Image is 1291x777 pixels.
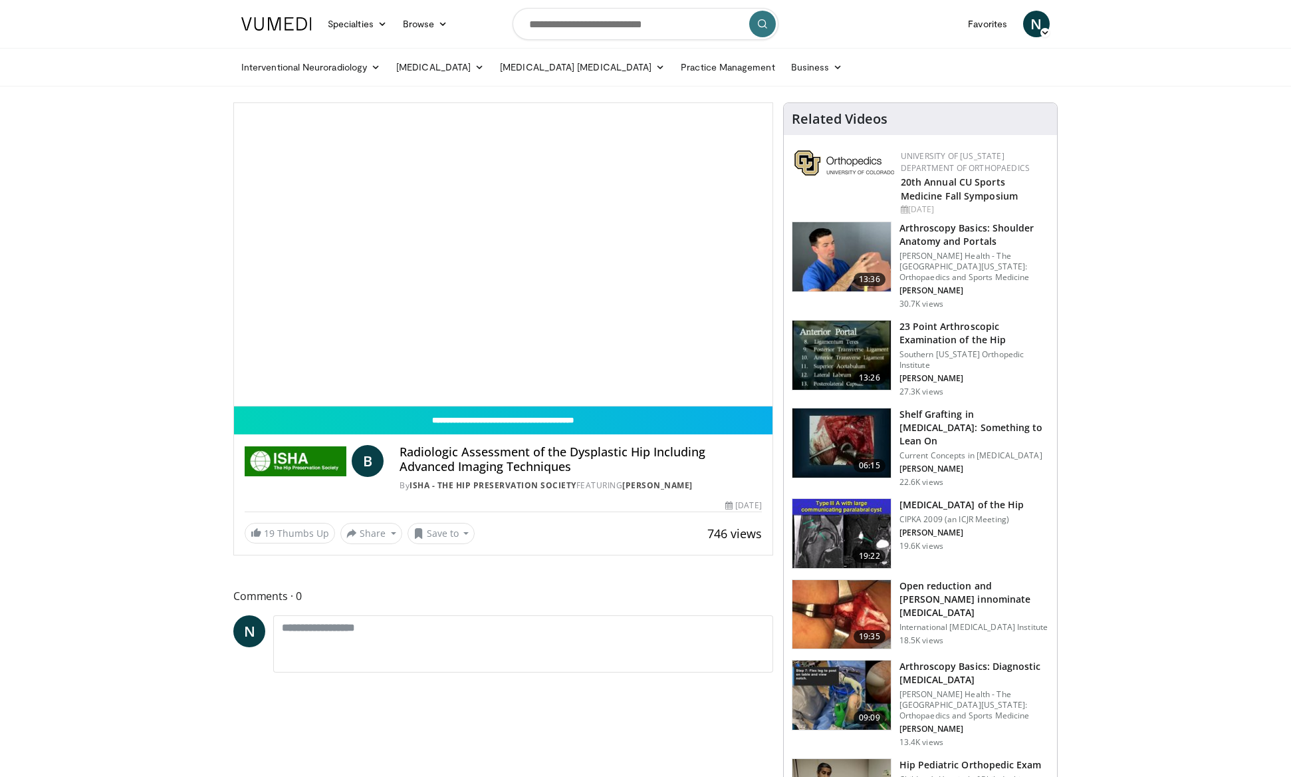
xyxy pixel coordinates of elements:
[792,580,891,649] img: UFuN5x2kP8YLDu1n4xMDoxOjA4MTsiGN.150x105_q85_crop-smart_upscale.jpg
[794,150,894,176] img: 355603a8-37da-49b6-856f-e00d7e9307d3.png.150x105_q85_autocrop_double_scale_upscale_version-0.2.png
[901,176,1018,202] a: 20th Annual CU Sports Medicine Fall Symposium
[245,445,346,477] img: ISHA - The Hip Preservation Society
[395,11,456,37] a: Browse
[899,737,943,748] p: 13.4K views
[899,373,1049,384] p: [PERSON_NAME]
[400,480,761,492] div: By FEATURING
[899,498,1024,512] h3: [MEDICAL_DATA] of the Hip
[410,480,576,491] a: ISHA - The Hip Preservation Society
[340,523,402,544] button: Share
[233,587,773,605] span: Comments 0
[792,320,1049,397] a: 13:26 23 Point Arthroscopic Examination of the Hip Southern [US_STATE] Orthopedic Institute [PERS...
[622,480,693,491] a: [PERSON_NAME]
[960,11,1015,37] a: Favorites
[792,579,1049,650] a: 19:35 Open reduction and [PERSON_NAME] innominate [MEDICAL_DATA] International [MEDICAL_DATA] Ins...
[320,11,395,37] a: Specialties
[899,477,943,488] p: 22.6K views
[513,8,778,40] input: Search topics, interventions
[899,387,943,397] p: 27.3K views
[899,408,1049,448] h3: Shelf Grafting in [MEDICAL_DATA]: Something to Lean On
[899,635,943,646] p: 18.5K views
[792,111,887,127] h4: Related Videos
[899,251,1049,283] p: [PERSON_NAME] Health - The [GEOGRAPHIC_DATA][US_STATE]: Orthopaedics and Sports Medicine
[854,459,885,472] span: 06:15
[233,54,388,80] a: Interventional Neuroradiology
[899,450,1049,461] p: Current Concepts in [MEDICAL_DATA]
[792,408,891,478] img: 6a56c852-449d-4c3f-843a-e2e05107bc3e.150x105_q85_crop-smart_upscale.jpg
[899,579,1049,619] h3: Open reduction and [PERSON_NAME] innominate [MEDICAL_DATA]
[707,526,762,542] span: 746 views
[854,371,885,385] span: 13:26
[233,615,265,647] a: N
[673,54,782,80] a: Practice Management
[792,222,891,291] img: 9534a039-0eaa-4167-96cf-d5be049a70d8.150x105_q85_crop-smart_upscale.jpg
[792,660,1049,748] a: 09:09 Arthroscopy Basics: Diagnostic [MEDICAL_DATA] [PERSON_NAME] Health - The [GEOGRAPHIC_DATA][...
[854,273,885,286] span: 13:36
[492,54,673,80] a: [MEDICAL_DATA] [MEDICAL_DATA]
[899,660,1049,687] h3: Arthroscopy Basics: Diagnostic [MEDICAL_DATA]
[400,445,761,474] h4: Radiologic Assessment of the Dysplastic Hip Including Advanced Imaging Techniques
[408,523,475,544] button: Save to
[899,541,943,551] p: 19.6K views
[899,320,1049,347] h3: 23 Point Arthroscopic Examination of the Hip
[352,445,384,477] a: B
[388,54,492,80] a: [MEDICAL_DATA]
[854,711,885,724] span: 09:09
[792,222,1049,309] a: 13:36 Arthroscopy Basics: Shoulder Anatomy and Portals [PERSON_NAME] Health - The [GEOGRAPHIC_DAT...
[854,630,885,643] span: 19:35
[899,464,1049,474] p: [PERSON_NAME]
[241,17,312,31] img: VuMedi Logo
[792,499,891,568] img: applegate_-_mri_napa_2.png.150x105_q85_crop-smart_upscale.jpg
[264,527,275,540] span: 19
[899,689,1049,721] p: [PERSON_NAME] Health - The [GEOGRAPHIC_DATA][US_STATE]: Orthopaedics and Sports Medicine
[234,103,772,406] video-js: Video Player
[245,523,335,544] a: 19 Thumbs Up
[792,498,1049,569] a: 19:22 [MEDICAL_DATA] of the Hip CIPKA 2009 (an ICJR Meeting) [PERSON_NAME] 19.6K views
[899,622,1049,633] p: International [MEDICAL_DATA] Institute
[792,661,891,730] img: 80b9674e-700f-42d5-95ff-2772df9e177e.jpeg.150x105_q85_crop-smart_upscale.jpg
[899,758,1049,772] h3: Hip Pediatric Orthopedic Exam
[899,299,943,309] p: 30.7K views
[901,150,1030,174] a: University of [US_STATE] Department of Orthopaedics
[783,54,851,80] a: Business
[899,528,1024,538] p: [PERSON_NAME]
[899,285,1049,296] p: [PERSON_NAME]
[792,321,891,390] img: oa8B-rsjN5HfbTbX4xMDoxOjBrO-I4W8.150x105_q85_crop-smart_upscale.jpg
[792,408,1049,488] a: 06:15 Shelf Grafting in [MEDICAL_DATA]: Something to Lean On Current Concepts in [MEDICAL_DATA] [...
[899,724,1049,734] p: [PERSON_NAME]
[725,500,761,512] div: [DATE]
[899,514,1024,525] p: CIPKA 2009 (an ICJR Meeting)
[854,549,885,563] span: 19:22
[899,349,1049,371] p: Southern [US_STATE] Orthopedic Institute
[899,222,1049,248] h3: Arthroscopy Basics: Shoulder Anatomy and Portals
[901,204,1046,216] div: [DATE]
[1023,11,1050,37] a: N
